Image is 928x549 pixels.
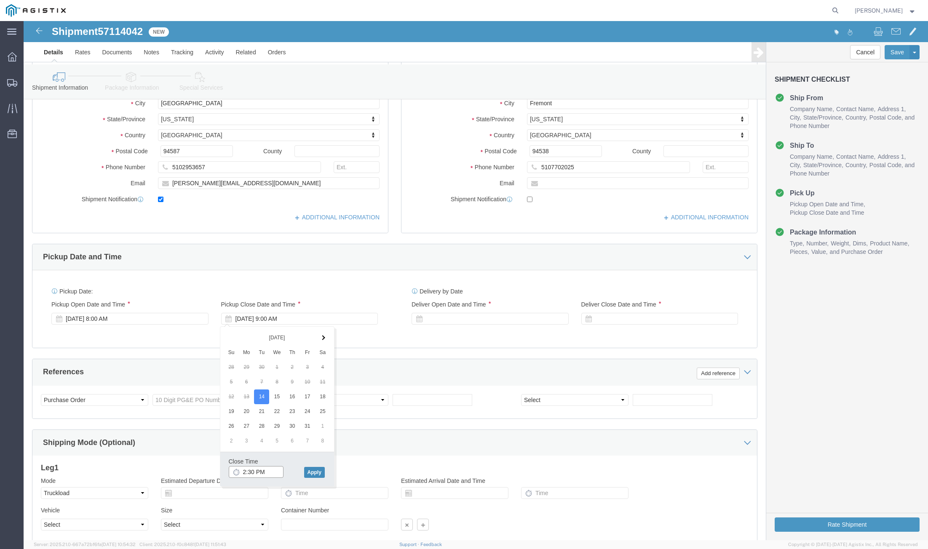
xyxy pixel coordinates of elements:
span: Lucero Lizaola [855,6,903,15]
img: logo [6,4,66,17]
iframe: FS Legacy Container [24,21,928,540]
button: [PERSON_NAME] [854,5,917,16]
span: Client: 2025.21.0-f0c8481 [139,542,226,547]
span: [DATE] 11:51:43 [195,542,226,547]
span: [DATE] 10:54:32 [102,542,136,547]
a: Feedback [420,542,442,547]
span: Copyright © [DATE]-[DATE] Agistix Inc., All Rights Reserved [788,541,918,548]
a: Support [399,542,420,547]
span: Server: 2025.21.0-667a72bf6fa [34,542,136,547]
